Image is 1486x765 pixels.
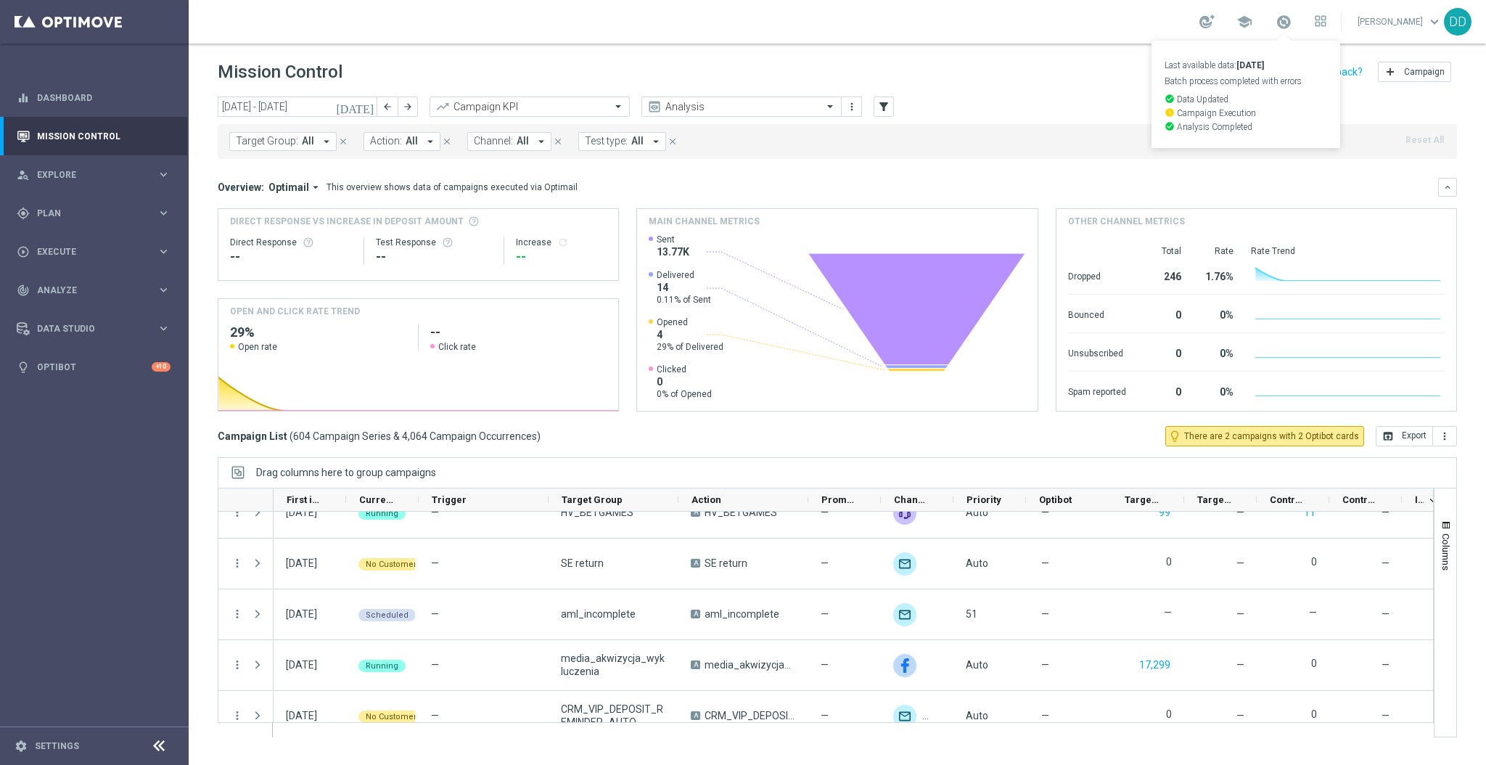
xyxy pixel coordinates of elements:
[578,132,666,151] button: Test type: All arrow_drop_down
[327,181,578,194] div: This overview shows data of campaigns executed via Optimail
[668,136,678,147] i: close
[358,658,406,672] colored-tag: Running
[1382,710,1389,721] span: —
[966,608,977,620] span: 51
[236,135,298,147] span: Target Group:
[1144,302,1181,325] div: 0
[406,135,418,147] span: All
[358,557,428,570] colored-tag: No Customers
[1342,494,1377,505] span: Control Response Rate
[231,557,244,570] button: more_vert
[657,245,689,258] span: 13.77K
[431,507,439,518] span: —
[1165,426,1364,446] button: lightbulb_outline There are 2 campaigns with 2 Optibot cards
[1165,77,1327,86] p: Batch process completed with errors
[1144,263,1181,287] div: 246
[1165,61,1327,70] p: Last available data:
[1068,340,1126,364] div: Unsubscribed
[1442,182,1453,192] i: keyboard_arrow_down
[231,506,244,519] button: more_vert
[1199,379,1233,402] div: 0%
[517,135,529,147] span: All
[218,181,264,194] h3: Overview:
[320,135,333,148] i: arrow_drop_down
[1199,263,1233,287] div: 1.76%
[376,237,491,248] div: Test Response
[432,494,467,505] span: Trigger
[561,607,636,621] span: aml_incomplete
[657,234,689,245] span: Sent
[1384,66,1396,78] i: add
[1068,302,1126,325] div: Bounced
[516,237,607,248] div: Increase
[893,603,916,626] img: Target group only
[1199,340,1233,364] div: 0%
[442,136,452,147] i: close
[705,607,779,621] span: aml_incomplete
[821,506,829,519] span: —
[966,494,1001,505] span: Priority
[231,709,244,722] i: more_vert
[286,557,317,570] div: 15 Sep 2025, Monday
[157,206,171,220] i: keyboard_arrow_right
[1382,430,1394,442] i: open_in_browser
[561,703,666,729] span: CRM_VIP_DEPOSIT_REMINDER_AUTO
[403,102,413,112] i: arrow_forward
[894,494,929,505] span: Channel
[231,658,244,671] button: more_vert
[337,134,350,150] button: close
[691,494,721,505] span: Action
[657,341,723,353] span: 29% of Delivered
[364,132,440,151] button: Action: All arrow_drop_down
[17,245,157,258] div: Execute
[17,207,30,220] i: gps_fixed
[16,323,171,335] button: Data Studio keyboard_arrow_right
[37,247,157,256] span: Execute
[657,364,712,375] span: Clicked
[821,607,829,621] span: —
[290,430,293,443] span: (
[376,248,491,266] div: --
[649,215,760,228] h4: Main channel metrics
[557,237,569,248] button: refresh
[1199,245,1233,257] div: Rate
[17,207,157,220] div: Plan
[1236,710,1244,721] span: —
[1041,557,1049,570] span: —
[1164,606,1172,619] label: —
[16,169,171,181] div: person_search Explore keyboard_arrow_right
[691,660,700,669] span: A
[16,208,171,219] button: gps_fixed Plan keyboard_arrow_right
[1144,379,1181,402] div: 0
[821,658,829,671] span: —
[657,294,711,306] span: 0.11% of Sent
[657,328,723,341] span: 4
[561,652,666,678] span: media_akwizycja_wykluczenia
[821,494,856,505] span: Promotions
[16,246,171,258] button: play_circle_outline Execute keyboard_arrow_right
[17,361,30,374] i: lightbulb
[230,215,464,228] span: Direct Response VS Increase In Deposit Amount
[15,740,28,753] i: settings
[649,135,662,148] i: arrow_drop_down
[1165,121,1175,131] i: check_circle
[1165,121,1323,131] p: Analysis Completed
[435,99,450,114] i: trending_up
[1444,8,1471,36] div: DD
[585,135,628,147] span: Test type:
[657,281,711,294] span: 14
[157,322,171,335] i: keyboard_arrow_right
[268,181,309,194] span: Optimail
[16,92,171,104] div: equalizer Dashboard
[705,658,796,671] span: media_akwizycja_wykluczenia
[287,494,321,505] span: First in Range
[1165,107,1175,118] i: watch_later
[431,608,439,620] span: —
[705,506,777,519] span: HV_BETGAMES
[893,654,916,677] img: Facebook Custom Audience
[1382,608,1389,620] span: —
[358,709,428,723] colored-tag: No Customers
